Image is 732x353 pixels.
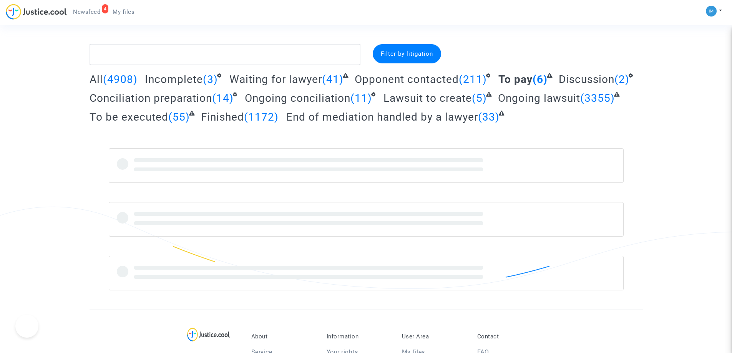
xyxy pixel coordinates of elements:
span: (4908) [103,73,138,86]
span: Newsfeed [73,8,100,15]
p: Information [327,333,390,340]
span: Conciliation preparation [90,92,212,104]
p: About [251,333,315,340]
span: Waiting for lawyer [229,73,322,86]
span: Ongoing conciliation [245,92,350,104]
span: (2) [614,73,629,86]
span: Ongoing lawsuit [498,92,580,104]
img: jc-logo.svg [6,4,67,20]
span: (11) [350,92,372,104]
a: My files [106,6,141,18]
span: End of mediation handled by a lawyer [286,111,478,123]
span: Finished [201,111,244,123]
span: All [90,73,103,86]
span: To be executed [90,111,168,123]
span: To pay [498,73,533,86]
span: (14) [212,92,234,104]
span: Discussion [559,73,614,86]
span: (1172) [244,111,279,123]
span: Lawsuit to create [383,92,472,104]
iframe: Help Scout Beacon - Open [15,315,38,338]
span: Filter by litigation [381,50,433,57]
img: logo-lg.svg [187,328,230,341]
span: (33) [478,111,500,123]
span: (3355) [580,92,615,104]
div: 4 [102,4,109,13]
a: 4Newsfeed [67,6,106,18]
span: (6) [533,73,548,86]
span: (5) [472,92,487,104]
img: a105443982b9e25553e3eed4c9f672e7 [706,6,717,17]
span: My files [113,8,134,15]
span: (3) [203,73,218,86]
span: Incomplete [145,73,203,86]
span: (55) [168,111,190,123]
p: User Area [402,333,466,340]
p: Contact [477,333,541,340]
span: Opponent contacted [355,73,459,86]
span: (211) [459,73,487,86]
span: (41) [322,73,344,86]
